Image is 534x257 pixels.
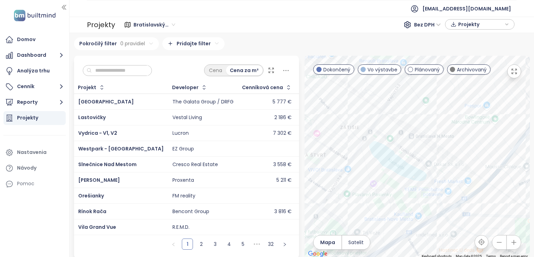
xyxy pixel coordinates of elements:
div: Pomoc [17,179,34,188]
a: 5 [238,239,248,249]
a: Vila Grand Vue [78,224,116,231]
a: Rínok Rača [78,208,106,215]
div: R.E.M.D. [172,224,189,231]
button: Dashboard [3,48,66,62]
div: Cenníková cena [242,85,283,90]
div: Projekt [78,85,96,90]
a: 3 [210,239,220,249]
div: Cena [205,65,226,75]
a: Analýza trhu [3,64,66,78]
div: 3 816 € [274,209,292,215]
div: Proxenta [172,177,194,184]
a: 1 [182,239,193,249]
span: Satelit [348,239,364,246]
span: Dokončený [323,66,350,73]
span: right [283,242,287,247]
a: Domov [3,33,66,47]
a: Nastavenia [3,146,66,159]
div: Developer [172,85,199,90]
div: 5 211 € [276,177,292,184]
button: Satelit [342,235,370,249]
div: The Galata Group / DRFG [172,99,234,105]
div: button [449,19,511,30]
div: Projekty [87,18,115,32]
li: 4 [224,239,235,250]
a: Orešianky [78,192,104,199]
span: 0 pravidiel [120,40,145,47]
img: logo [12,8,58,23]
li: Nasledujúca strana [279,239,290,250]
a: Westpark - [GEOGRAPHIC_DATA] [78,145,164,152]
div: Cena za m² [226,65,262,75]
div: Bencont Group [172,209,209,215]
div: 7 302 € [273,130,292,137]
div: Vestal Living [172,115,202,121]
a: Návody [3,161,66,175]
span: ••• [251,239,262,250]
span: left [171,242,176,247]
a: 2 [196,239,207,249]
span: Plánovaný [415,66,440,73]
div: Pridajte filter [162,37,225,50]
button: left [168,239,179,250]
span: Bez DPH [414,20,441,30]
div: 5 777 € [273,99,292,105]
div: 2 186 € [274,115,292,121]
div: Projekty [17,114,38,122]
div: FM reality [172,193,195,199]
span: [EMAIL_ADDRESS][DOMAIN_NAME] [422,0,511,17]
div: 3 558 € [273,162,292,168]
a: Vydrica - V1, V2 [78,130,117,137]
div: Návody [17,164,37,172]
a: 4 [224,239,234,249]
a: 32 [266,239,276,249]
div: Cresco Real Estate [172,162,218,168]
li: Nasledujúcich 5 strán [251,239,262,250]
a: Projekty [3,111,66,125]
a: Slnečnice Nad Mestom [78,161,137,168]
button: Reporty [3,95,66,109]
div: Domov [17,35,35,44]
button: Mapa [314,235,341,249]
li: 2 [196,239,207,250]
div: Pokročilý filter [74,37,159,50]
li: 3 [210,239,221,250]
li: 1 [182,239,193,250]
span: Mapa [320,239,335,246]
li: 32 [265,239,276,250]
li: Predchádzajúca strana [168,239,179,250]
span: Archivovaný [457,66,487,73]
div: EZ Group [172,146,194,152]
a: [GEOGRAPHIC_DATA] [78,98,134,105]
div: Pomoc [3,177,66,191]
div: Lucron [172,130,189,137]
a: Lastovičky [78,114,106,121]
a: [PERSON_NAME] [78,177,120,184]
div: Analýza trhu [17,67,50,75]
button: right [279,239,290,250]
span: Vo výstavbe [367,66,397,73]
span: Projekty [458,19,503,30]
button: Cenník [3,80,66,94]
li: 5 [237,239,249,250]
span: Bratislavský kraj [133,20,175,30]
div: Nastavenia [17,148,47,157]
